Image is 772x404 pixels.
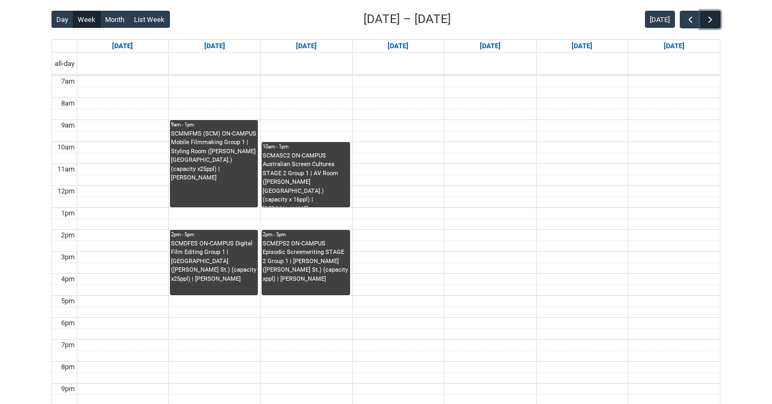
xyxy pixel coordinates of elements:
div: 2pm - 5pm [171,231,257,238]
a: Go to September 20, 2025 [662,40,687,53]
div: 10am [55,142,77,153]
a: Go to September 17, 2025 [385,40,411,53]
div: 8pm [59,362,77,372]
a: Go to September 16, 2025 [294,40,319,53]
button: Week [73,11,101,28]
div: SCMASC2 ON-CAMPUS Australian Screen Cultures STAGE 2 Group 1 | AV Room ([PERSON_NAME][GEOGRAPHIC_... [263,152,348,207]
div: 8am [59,98,77,109]
div: 3pm [59,252,77,263]
div: 9am - 1pm [171,121,257,129]
div: 10am - 1pm [263,143,348,151]
div: 1pm [59,208,77,219]
div: 9am [59,120,77,131]
div: 9pm [59,384,77,394]
a: Go to September 18, 2025 [478,40,503,53]
button: Previous Week [680,11,700,28]
div: 6pm [59,318,77,328]
a: Go to September 19, 2025 [569,40,595,53]
div: 11am [55,164,77,175]
button: Month [100,11,130,28]
button: Day [51,11,73,28]
div: 2pm - 5pm [263,231,348,238]
button: Next Week [700,11,721,28]
a: Go to September 15, 2025 [202,40,227,53]
div: SCMEPS2 ON-CAMPUS Episodic Screenwriting STAGE 2 Group 1 | [PERSON_NAME] ([PERSON_NAME] St.) (cap... [263,240,348,284]
div: 7am [59,76,77,87]
div: 5pm [59,296,77,306]
div: 12pm [55,186,77,197]
div: SCMDFES ON-CAMPUS Digital Film Editing Group 1 | [GEOGRAPHIC_DATA] ([PERSON_NAME] St.) (capacity ... [171,240,257,284]
button: [DATE] [645,11,675,28]
button: List Week [129,11,170,28]
div: 2pm [59,230,77,241]
div: 7pm [59,340,77,350]
div: 4pm [59,274,77,285]
span: all-day [53,58,77,69]
h2: [DATE] – [DATE] [363,10,451,28]
div: SCMMFMS (SCM) ON-CAMPUS Mobile Filmmaking Group 1 | Styling Room ([PERSON_NAME][GEOGRAPHIC_DATA].... [171,130,257,183]
a: Go to September 14, 2025 [110,40,135,53]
